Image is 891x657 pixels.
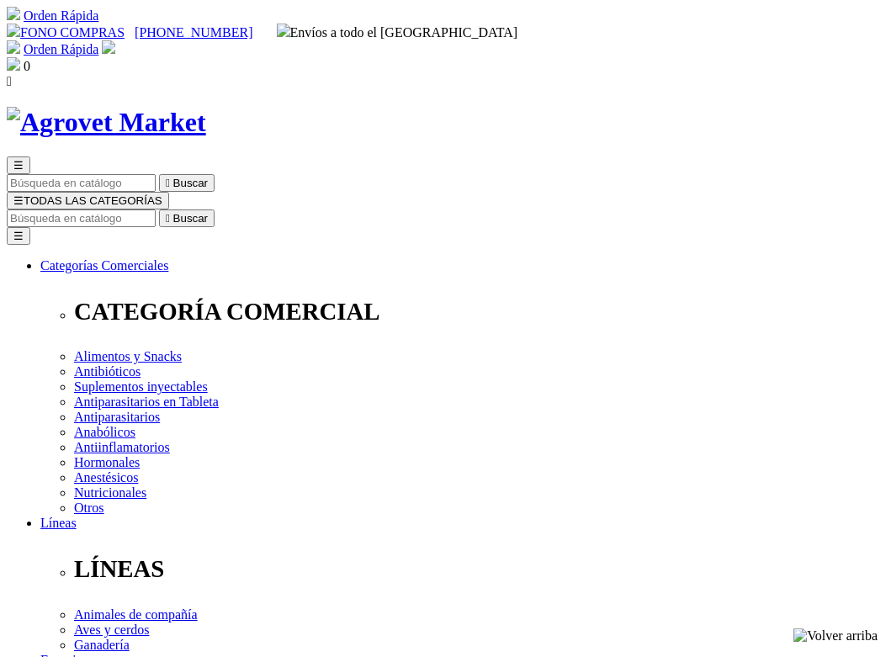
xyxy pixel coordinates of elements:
p: LÍNEAS [74,555,884,583]
a: Antiparasitarios en Tableta [74,395,219,409]
a: Anabólicos [74,425,135,439]
p: CATEGORÍA COMERCIAL [74,298,884,326]
img: Volver arriba [793,628,878,644]
a: Anestésicos [74,470,138,485]
a: Animales de compañía [74,607,198,622]
a: Líneas [40,516,77,530]
a: Hormonales [74,455,140,469]
a: Nutricionales [74,485,146,500]
a: Otros [74,501,104,515]
a: Antiinflamatorios [74,440,170,454]
a: Aves y cerdos [74,623,149,637]
a: Ganadería [74,638,130,652]
span: Envíos a todo el [GEOGRAPHIC_DATA] [277,25,518,40]
a: Antiparasitarios [74,410,160,424]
